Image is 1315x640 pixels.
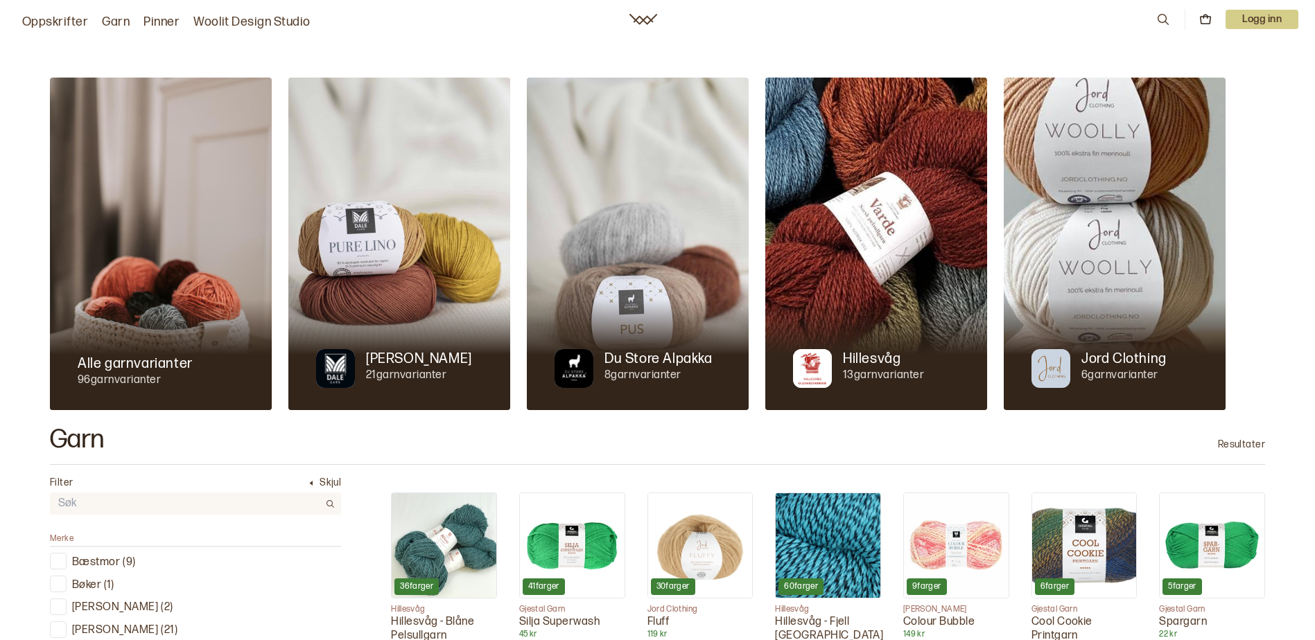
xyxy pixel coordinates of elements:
p: Resultater [1218,438,1265,452]
p: [PERSON_NAME] [366,349,472,368]
p: Fluff [647,615,754,630]
p: Hillesvåg [775,604,881,615]
p: 6 farger [1040,581,1070,592]
p: Colour Bubble [903,615,1009,630]
p: 96 garnvarianter [78,373,193,388]
p: Gjestal Garn [519,604,625,615]
img: Silja Superwash [520,493,625,598]
input: Søk [50,494,319,514]
a: Oppskrifter [22,12,88,32]
img: Hillesvåg [765,78,987,410]
img: Merkegarn [316,349,355,388]
img: Alle garnvarianter [50,78,272,410]
p: 8 garnvarianter [604,368,713,383]
p: 149 kr [903,629,1009,640]
img: Spargarn [1160,493,1264,598]
button: User dropdown [1226,10,1298,29]
p: Hillesvåg [391,604,497,615]
p: 45 kr [519,629,625,640]
p: Jord Clothing [647,604,754,615]
p: 119 kr [647,629,754,640]
p: Jord Clothing [1081,349,1167,368]
p: [PERSON_NAME] [72,601,158,615]
p: 41 farger [528,581,559,592]
a: Spargarn5fargerGjestal GarnSpargarn22 kr [1159,492,1265,640]
img: Jord Clothing [1004,78,1226,410]
p: 36 farger [400,581,433,592]
p: ( 1 ) [104,578,114,593]
img: Hillesvåg - Blåne Pelsullgarn [392,493,496,598]
p: Logg inn [1226,10,1298,29]
a: Pinner [143,12,180,32]
p: Skjul [320,476,341,490]
img: Dale Garn [288,78,510,410]
a: Colour Bubble9farger[PERSON_NAME]Colour Bubble149 kr [903,492,1009,640]
img: Colour Bubble [904,493,1009,598]
p: 22 kr [1159,629,1265,640]
h2: Garn [50,427,105,453]
img: Hillesvåg - Fjell Sokkegarn [776,493,880,598]
p: Du Store Alpakka [604,349,713,368]
p: [PERSON_NAME] [72,623,158,638]
p: ( 9 ) [123,555,135,570]
a: Woolit [629,14,657,25]
p: 30 farger [656,581,690,592]
p: 9 farger [912,581,941,592]
a: Silja Superwash41fargerGjestal GarnSilja Superwash45 kr [519,492,625,640]
img: Merkegarn [793,349,832,388]
p: Spargarn [1159,615,1265,630]
p: Bæstmor [72,555,120,570]
span: Merke [50,533,73,544]
a: Woolit Design Studio [193,12,311,32]
a: Fluff30fargerJord ClothingFluff119 kr [647,492,754,640]
p: 5 farger [1168,581,1196,592]
p: Silja Superwash [519,615,625,630]
a: Garn [102,12,130,32]
img: Merkegarn [1031,349,1070,388]
p: Gjestal Garn [1159,604,1265,615]
p: [PERSON_NAME] [903,604,1009,615]
img: Merkegarn [555,349,593,388]
img: Fluff [648,493,753,598]
p: Alle garnvarianter [78,354,193,373]
p: ( 21 ) [161,623,177,638]
p: 21 garnvarianter [366,368,472,383]
p: Bøker [72,578,101,593]
p: 13 garnvarianter [843,368,924,383]
img: Cool Cookie Printgarn [1032,493,1137,598]
p: Gjestal Garn [1031,604,1138,615]
img: Du Store Alpakka [527,78,749,410]
p: Filter [50,476,73,490]
p: 60 farger [784,581,818,592]
p: Hillesvåg [843,349,900,368]
p: ( 2 ) [161,601,173,615]
p: 6 garnvarianter [1081,368,1167,383]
